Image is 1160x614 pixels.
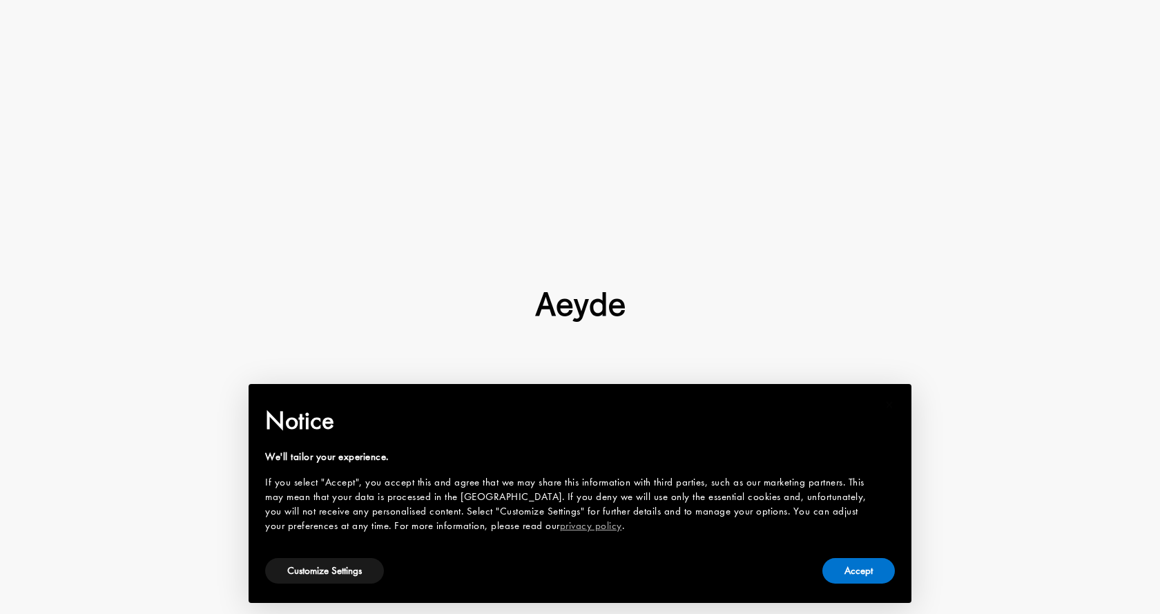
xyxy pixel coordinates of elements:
button: Accept [822,558,895,584]
div: If you select "Accept", you accept this and agree that we may share this information with third p... [265,475,873,533]
div: We'll tailor your experience. [265,450,873,464]
img: footer-logo.svg [535,292,625,323]
button: Close this notice [873,388,906,421]
button: Customize Settings [265,558,384,584]
span: × [885,394,894,415]
h2: Notice [265,403,873,439]
a: privacy policy [560,519,622,533]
